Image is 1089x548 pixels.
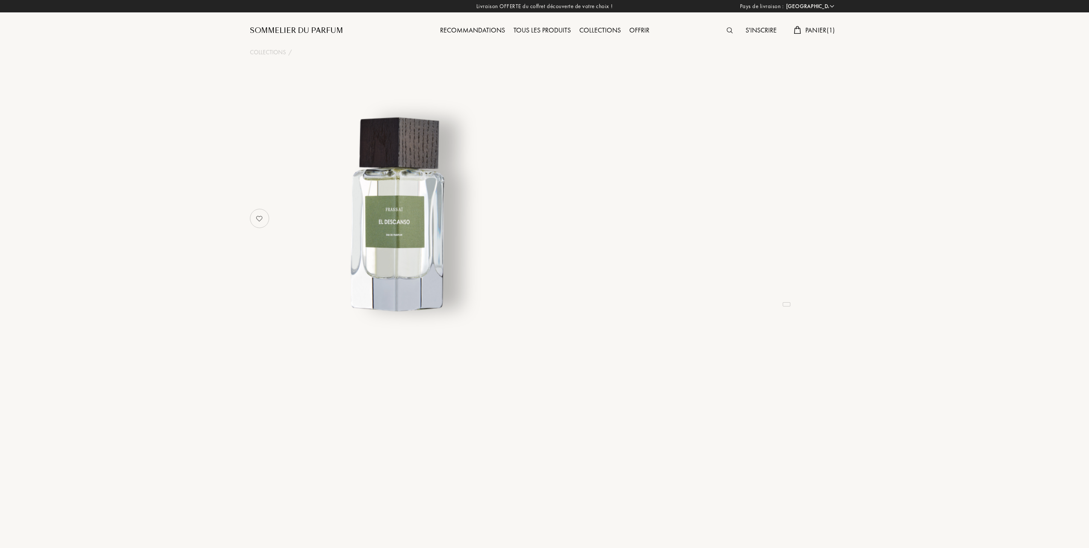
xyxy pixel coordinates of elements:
div: Offrir [625,25,654,36]
div: Tous les produits [509,25,575,36]
img: cart.svg [794,26,801,34]
a: Sommelier du Parfum [250,26,343,36]
div: Collections [575,25,625,36]
span: Pays de livraison : [740,2,784,11]
div: / [288,48,292,57]
div: S'inscrire [741,25,781,36]
a: S'inscrire [741,26,781,35]
a: Collections [250,48,286,57]
a: Recommandations [436,26,509,35]
a: Offrir [625,26,654,35]
a: Collections [575,26,625,35]
span: Panier ( 1 ) [805,26,835,35]
a: Tous les produits [509,26,575,35]
img: undefined undefined [291,109,503,320]
img: arrow_w.png [829,3,835,9]
img: no_like_p.png [251,210,268,227]
img: search_icn.svg [727,27,733,33]
div: Recommandations [436,25,509,36]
